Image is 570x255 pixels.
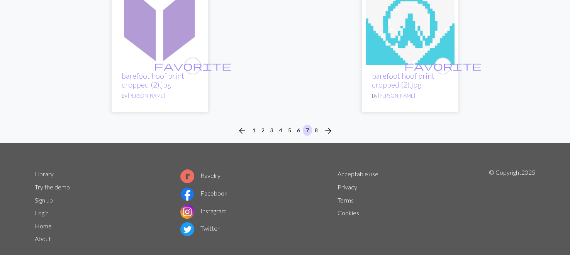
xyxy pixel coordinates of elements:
a: barefoot hoof print cropped (2).jpg [366,16,455,24]
a: Sign up [35,196,53,204]
i: favourite [154,58,231,74]
a: Home [35,222,52,230]
a: Terms [338,196,354,204]
button: 3 [267,125,277,136]
a: barefoot hoof print cropped (2).jpg [122,71,184,89]
button: 1 [249,125,259,136]
a: [PERSON_NAME] [128,93,165,99]
i: Previous [237,126,247,135]
button: 7 [303,125,312,136]
a: Try the demo [35,183,70,191]
a: About [35,235,51,242]
p: By [372,92,448,100]
a: [PERSON_NAME] [378,93,415,99]
a: Ravelry [180,172,221,179]
button: Previous [234,125,250,137]
a: Acceptable use [338,170,378,177]
p: By [122,92,198,100]
button: Next [321,125,336,137]
span: arrow_forward [324,125,333,136]
img: Facebook logo [180,187,194,201]
a: Twitter [180,225,220,232]
button: favourite [184,57,201,74]
a: Instagram [180,207,227,214]
button: 6 [294,125,303,136]
a: Privacy [338,183,357,191]
nav: Page navigation [234,125,336,137]
button: 2 [258,125,268,136]
a: Facebook [180,189,227,197]
p: © Copyright 2025 [489,168,535,246]
i: favourite [404,58,482,74]
button: 8 [312,125,321,136]
button: 4 [276,125,285,136]
span: arrow_back [237,125,247,136]
img: Twitter logo [180,222,194,236]
a: barefoot hoof print cropped (2).jpg [372,71,434,89]
a: barefoot hoof print cropped (2).jpg [115,16,204,24]
a: Library [35,170,54,177]
span: favorite [154,60,231,72]
button: 5 [285,125,294,136]
span: favorite [404,60,482,72]
img: Ravelry logo [180,169,194,183]
a: Cookies [338,209,359,216]
button: favourite [434,57,451,74]
i: Next [324,126,333,135]
a: Login [35,209,49,216]
img: Instagram logo [180,205,194,219]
